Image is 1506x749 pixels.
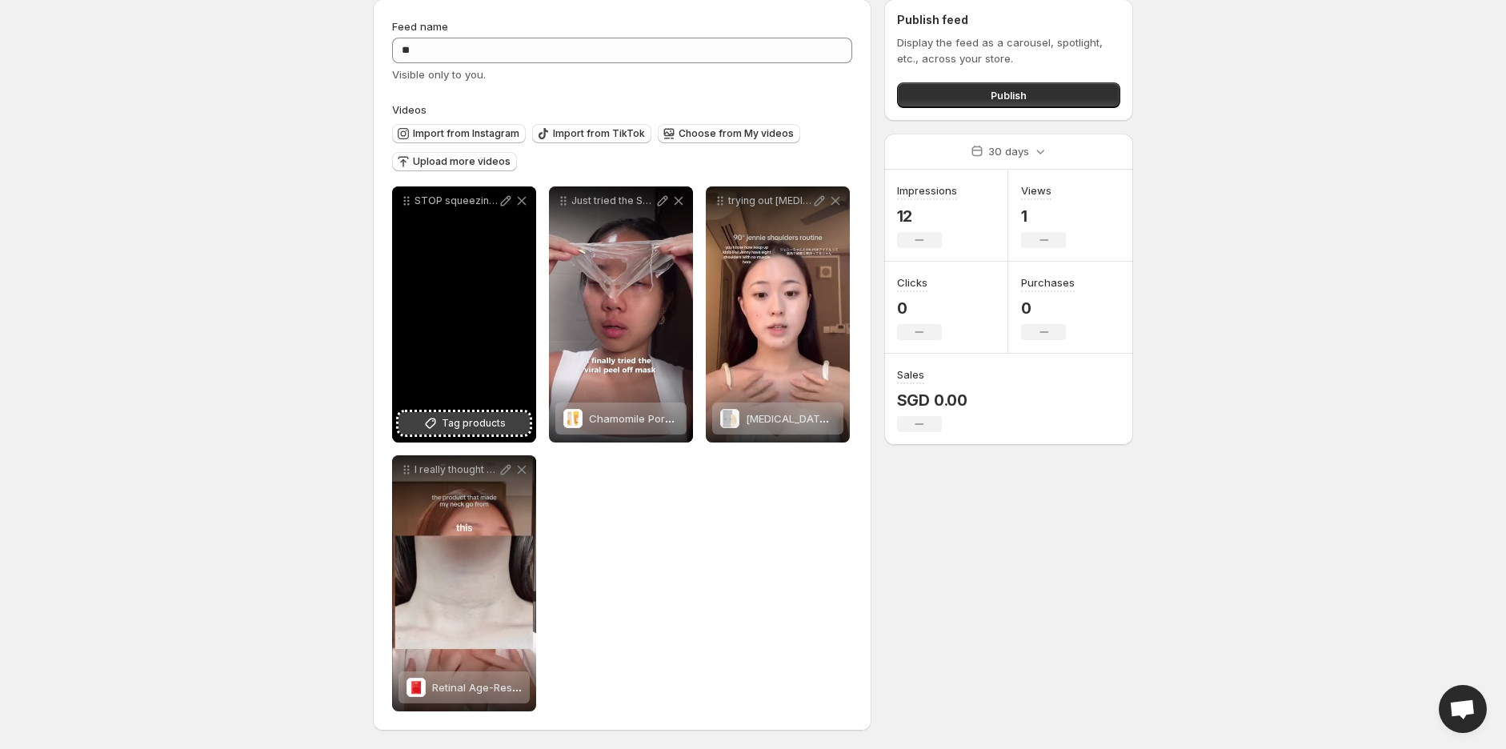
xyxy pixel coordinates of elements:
[415,463,498,476] p: I really thought this would be a scam sorry sllightsg but I was pleasantly surprised that my hori...
[392,103,427,116] span: Videos
[392,124,526,143] button: Import from Instagram
[571,194,655,207] p: Just tried the SLLight Chamomile Peel Off Mask and my skin is feeling soooo soft The chamomile ex...
[897,206,957,226] p: 12
[392,20,448,33] span: Feed name
[897,274,927,290] h3: Clicks
[392,68,486,81] span: Visible only to you.
[728,194,811,207] p: trying out [MEDICAL_DATA] patch while i do my makeup sllightsg sllight
[432,681,583,694] span: Retinal Age-Reset Neck Patch
[658,124,800,143] button: Choose from My videos
[392,152,517,171] button: Upload more videos
[1021,206,1066,226] p: 1
[399,412,530,435] button: Tag products
[1021,298,1075,318] p: 0
[1439,685,1487,733] div: Open chat
[407,678,426,697] img: Retinal Age-Reset Neck Patch
[897,366,924,383] h3: Sales
[392,186,536,443] div: STOP squeezing your blackheads on your nose Unless you wish to have enlarge pores constant need t...
[413,155,511,168] span: Upload more videos
[563,409,583,428] img: Chamomile Poreless Peel-off Pack
[679,127,794,140] span: Choose from My videos
[1021,182,1051,198] h3: Views
[897,82,1120,108] button: Publish
[392,455,536,711] div: I really thought this would be a scam sorry sllightsg but I was pleasantly surprised that my hori...
[413,127,519,140] span: Import from Instagram
[442,415,506,431] span: Tag products
[897,391,967,410] p: SGD 0.00
[897,12,1120,28] h2: Publish feed
[549,186,693,443] div: Just tried the SLLight Chamomile Peel Off Mask and my skin is feeling soooo soft The chamomile ex...
[589,412,763,425] span: Chamomile Poreless Peel-off Pack
[720,409,739,428] img: Trapezius Patch 2.0
[991,87,1027,103] span: Publish
[746,412,881,425] span: [MEDICAL_DATA] Patch 2.0
[553,127,645,140] span: Import from TikTok
[1021,274,1075,290] h3: Purchases
[706,186,850,443] div: trying out [MEDICAL_DATA] patch while i do my makeup sllightsg sllightTrapezius Patch 2.0[MEDICAL...
[897,34,1120,66] p: Display the feed as a carousel, spotlight, etc., across your store.
[988,143,1029,159] p: 30 days
[897,182,957,198] h3: Impressions
[897,298,942,318] p: 0
[415,194,498,207] p: STOP squeezing your blackheads on your nose Unless you wish to have enlarge pores constant need t...
[532,124,651,143] button: Import from TikTok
